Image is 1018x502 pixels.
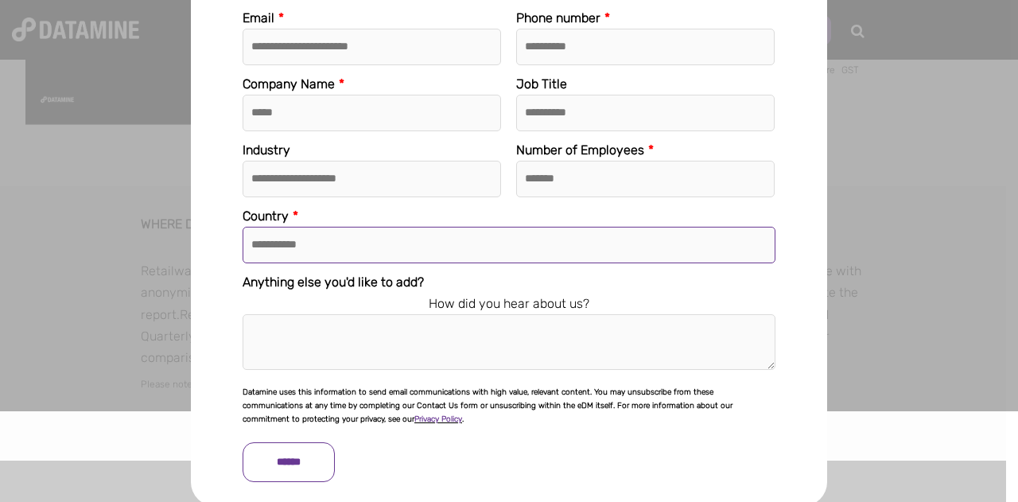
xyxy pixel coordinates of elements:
a: Privacy Policy [414,414,462,424]
span: Industry [243,142,290,158]
span: Company Name [243,76,335,91]
span: Number of Employees [516,142,644,158]
p: Datamine uses this information to send email communications with high value, relevant content. Yo... [243,386,775,426]
span: Phone number [516,10,600,25]
span: Job Title [516,76,567,91]
span: Email [243,10,274,25]
span: Country [243,208,289,224]
span: Anything else you'd like to add? [243,274,424,290]
legend: How did you hear about us? [243,293,775,314]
